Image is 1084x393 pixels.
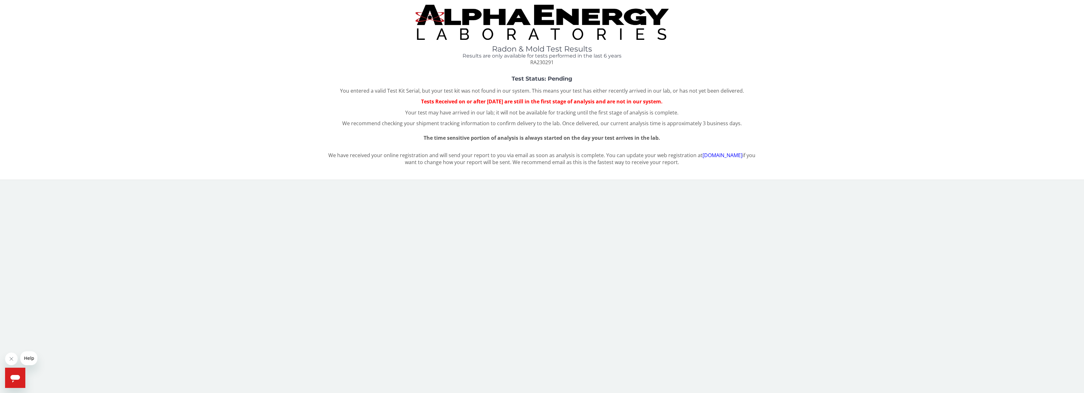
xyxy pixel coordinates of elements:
a: [DOMAIN_NAME] [703,152,742,159]
p: We have received your online registration and will send your report to you via email as soon as a... [327,152,757,166]
p: Your test may have arrived in our lab; it will not be available for tracking until the first stag... [327,109,757,116]
span: Tests Received on or after [DATE] are still in the first stage of analysis and are not in our sys... [421,98,663,105]
iframe: Close message [5,353,18,365]
span: RA230291 [530,59,554,66]
p: You entered a valid Test Kit Serial, but your test kit was not found in our system. This means yo... [327,87,757,95]
span: The time sensitive portion of analysis is always started on the day your test arrives in the lab. [424,134,660,141]
span: We recommend checking your shipment tracking information to confirm delivery to the lab. [342,120,561,127]
span: Once delivered, our current analysis time is approximately 3 business days. [562,120,742,127]
iframe: Button to launch messaging window [5,368,25,388]
img: TightCrop.jpg [415,5,669,40]
h4: Results are only available for tests performed in the last 6 years [327,53,757,59]
iframe: Message from company [20,351,37,365]
strong: Test Status: Pending [512,75,572,82]
h1: Radon & Mold Test Results [327,45,757,53]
